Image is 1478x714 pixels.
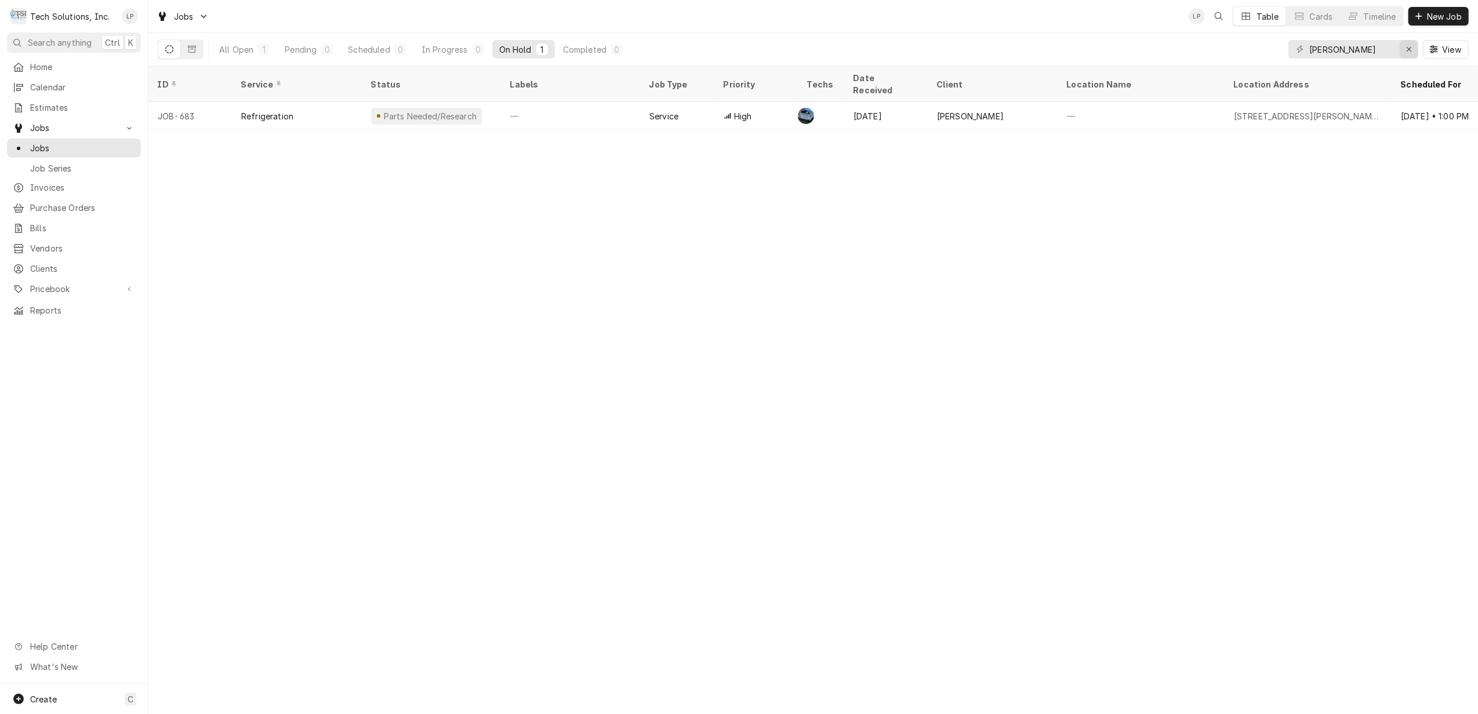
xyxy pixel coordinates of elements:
[30,202,135,214] span: Purchase Orders
[1058,102,1225,130] div: —
[158,78,220,90] div: ID
[7,178,141,197] a: Invoices
[563,43,607,56] div: Completed
[7,118,141,137] a: Go to Jobs
[613,43,620,56] div: 0
[649,110,678,122] div: Service
[152,7,213,26] a: Go to Jobs
[499,43,532,56] div: On Hold
[1067,78,1213,90] div: Location Name
[10,8,27,24] div: T
[174,10,194,23] span: Jobs
[798,108,814,124] div: Joe Paschal's Avatar
[30,222,135,234] span: Bills
[854,72,916,96] div: Date Received
[30,122,118,134] span: Jobs
[1234,78,1380,90] div: Location Address
[7,301,141,320] a: Reports
[1423,40,1469,59] button: View
[324,43,331,56] div: 0
[105,37,120,49] span: Ctrl
[148,102,232,130] div: JOB-683
[7,98,141,117] a: Estimates
[510,78,631,90] div: Labels
[382,110,478,122] div: Parts Needed/Research
[30,304,135,316] span: Reports
[7,78,141,97] a: Calendar
[7,57,141,76] a: Home
[724,78,786,90] div: Priority
[30,61,135,73] span: Home
[539,43,546,56] div: 1
[1400,40,1418,59] button: Erase input
[219,43,253,56] div: All Open
[7,239,141,258] a: Vendors
[807,78,835,90] div: Techs
[30,162,135,174] span: Job Series
[7,637,141,656] a: Go to Help Center
[1425,10,1464,23] span: New Job
[1310,10,1333,23] div: Cards
[7,139,141,158] a: Jobs
[734,110,752,122] span: High
[1309,40,1396,59] input: Keyword search
[241,78,350,90] div: Service
[501,102,640,130] div: —
[122,8,138,24] div: Lisa Paschal's Avatar
[30,181,135,194] span: Invoices
[122,8,138,24] div: LP
[30,242,135,254] span: Vendors
[7,198,141,217] a: Purchase Orders
[1364,10,1396,23] div: Timeline
[397,43,404,56] div: 0
[30,640,134,653] span: Help Center
[285,43,317,56] div: Pending
[7,218,141,238] a: Bills
[30,263,135,275] span: Clients
[1408,7,1469,25] button: New Job
[30,661,134,673] span: What's New
[28,37,92,49] span: Search anything
[7,259,141,278] a: Clients
[1257,10,1279,23] div: Table
[10,8,27,24] div: Tech Solutions, Inc.'s Avatar
[30,694,57,704] span: Create
[937,110,1004,122] div: [PERSON_NAME]
[937,78,1046,90] div: Client
[1440,43,1464,56] span: View
[798,108,814,124] div: JP
[1210,7,1228,25] button: Open search
[348,43,390,56] div: Scheduled
[30,283,118,295] span: Pricebook
[30,10,110,23] div: Tech Solutions, Inc.
[128,693,133,705] span: C
[7,159,141,178] a: Job Series
[30,81,135,93] span: Calendar
[422,43,468,56] div: In Progress
[7,279,141,298] a: Go to Pricebook
[7,32,141,53] button: Search anythingCtrlK
[260,43,267,56] div: 1
[30,142,135,154] span: Jobs
[371,78,489,90] div: Status
[30,101,135,114] span: Estimates
[1189,8,1205,24] div: Lisa Paschal's Avatar
[7,657,141,676] a: Go to What's New
[241,110,293,122] div: Refrigeration
[844,102,928,130] div: [DATE]
[1189,8,1205,24] div: LP
[1234,110,1382,122] div: [STREET_ADDRESS][PERSON_NAME][PERSON_NAME]
[649,78,705,90] div: Job Type
[128,37,133,49] span: K
[475,43,482,56] div: 0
